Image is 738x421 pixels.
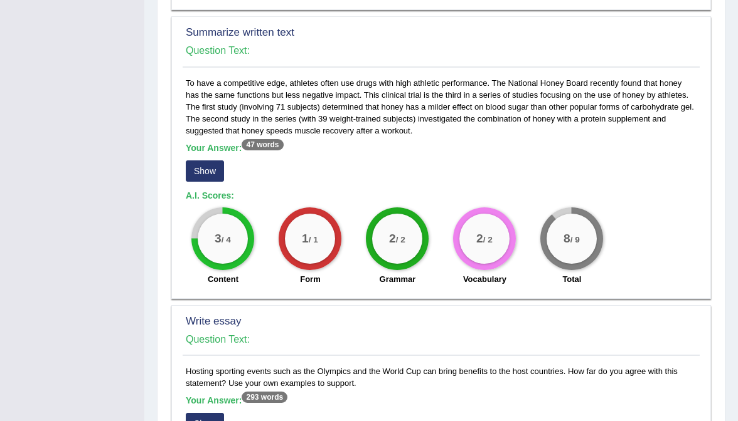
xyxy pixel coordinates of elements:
[215,231,222,245] big: 3
[186,395,287,405] b: Your Answer:
[242,139,283,150] sup: 47 words
[186,143,284,153] b: Your Answer:
[309,235,318,244] small: / 1
[396,235,405,244] small: / 2
[186,160,224,182] button: Show
[477,231,484,245] big: 2
[186,45,697,56] h4: Question Text:
[222,235,231,244] small: / 4
[183,77,700,292] div: To have a competitive edge, athletes often use drugs with high athletic performance. The National...
[186,190,234,200] b: A.I. Scores:
[302,231,309,245] big: 1
[242,392,287,403] sup: 293 words
[208,273,238,285] label: Content
[570,235,580,244] small: / 9
[483,235,493,244] small: / 2
[390,231,397,245] big: 2
[562,273,581,285] label: Total
[380,273,416,285] label: Grammar
[300,273,321,285] label: Form
[463,273,506,285] label: Vocabulary
[564,231,571,245] big: 8
[186,316,503,328] h2: Write essay
[186,27,503,39] h2: Summarize written text
[186,334,697,345] h4: Question Text:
